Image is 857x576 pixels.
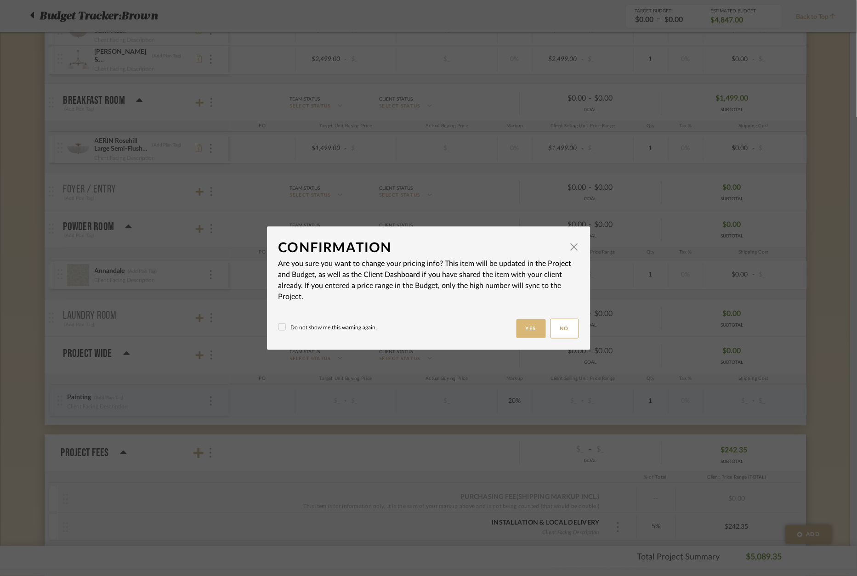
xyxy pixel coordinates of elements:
[551,319,579,339] button: No
[565,238,584,256] button: Close
[278,258,579,302] p: Are you sure you want to change your pricing info? This item will be updated in the Project and B...
[278,323,377,332] label: Do not show me this warning again.
[278,238,579,258] dialog-header: Confirmation
[516,319,546,338] button: Yes
[278,238,565,258] div: Confirmation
